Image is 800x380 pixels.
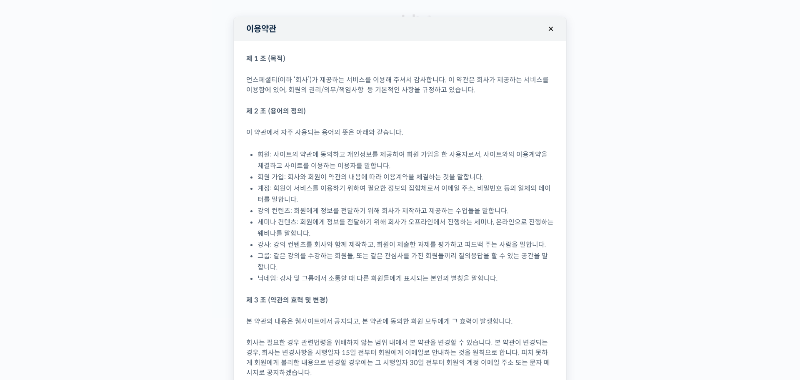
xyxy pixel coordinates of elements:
a: 홈 [2,264,55,285]
strong: 제 2 조 (용어의 정의) [246,107,306,116]
li: 강사: 강의 컨텐츠를 회사와 함께 제작하고, 회원이 제출한 과제를 평가하고 피드백 주는 사람을 말합니다. [257,239,554,250]
span: 설정 [129,277,139,284]
li: 강의 컨텐츠: 회원에게 정보를 전달하기 위해 회사가 제작하고 제공하는 수업들을 말합니다. [257,205,554,216]
p: 이 약관에서 자주 사용되는 용어의 뜻은 아래와 같습니다. [246,128,554,138]
h1: 이용약관 [234,17,566,41]
p: 회사는 필요한 경우 관련법령을 위배하지 않는 범위 내에서 본 약관을 변경할 수 있습니다. 본 약관이 변경되는 경우, 회사는 변경사항을 시행일자 15일 전부터 회원에게 이메일로... [246,338,554,378]
p: 본 약관의 내용은 웹사이트에서 공지되고, 본 약관에 동의한 회원 모두에게 그 효력이 발생합니다. [246,317,554,327]
li: 계정: 회원이 서비스를 이용하기 위하여 필요한 정보의 집합체로서 이메일 주소, 비밀번호 등의 일체의 데이터를 말합니다. [257,183,554,205]
li: 세미나 컨텐츠: 회원에게 정보를 전달하기 위해 회사가 오프라인에서 진행하는 세미나, 온라인으로 진행하는 웨비나를 말합니다. [257,216,554,239]
a: 설정 [107,264,160,285]
strong: 제 1 조 (목적) [246,54,285,63]
span: 대화 [76,277,86,284]
strong: 제 3 조 (약관의 효력 및 변경) [246,296,328,305]
p: 언스페셜티(이하 ‘회사’)가 제공하는 서비스를 이용해 주셔서 감사합니다. 이 약관은 회사가 제공하는 서비스를 이용함에 있어, 회원의 권리/의무/책임사항 등 기본적인 사항을 규... [246,75,554,95]
li: 회원 가입: 회사와 회원이 약관의 내용에 따라 이용계약을 체결하는 것을 말합니다. [257,171,554,183]
button: × [542,20,560,38]
a: 대화 [55,264,107,285]
li: 그룹: 같은 강의를 수강하는 회원들, 또는 같은 관심사를 가진 회원들끼리 질의응답을 할 수 있는 공간을 말합니다. [257,250,554,273]
li: 닉네임: 강사 및 그룹에서 소통할 때 다른 회원들에게 표시되는 본인의 별칭을 말합니다. [257,273,554,284]
li: 회원: 사이트의 약관에 동의하고 개인정보를 제공하여 회원 가입을 한 사용자로서, 사이트와의 이용계약을 체결하고 사이트를 이용하는 이용자를 말합니다. [257,149,554,171]
span: 홈 [26,277,31,284]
